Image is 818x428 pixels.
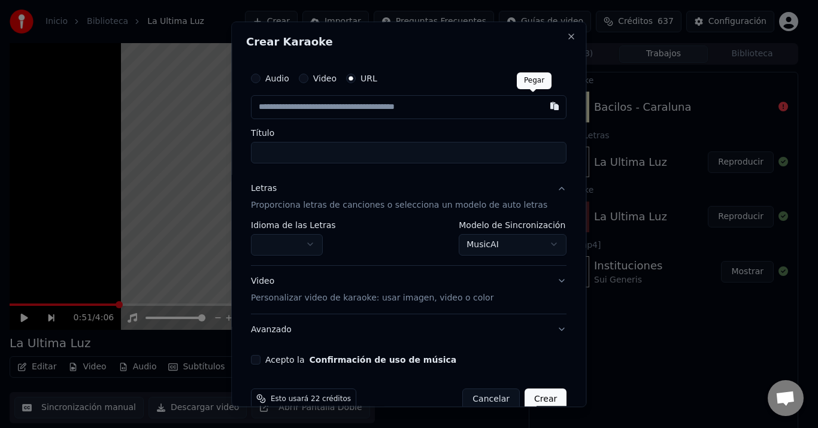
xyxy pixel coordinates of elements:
button: Acepto la [310,356,457,364]
label: URL [360,74,377,83]
label: Modelo de Sincronización [459,221,567,229]
button: VideoPersonalizar video de karaoke: usar imagen, video o color [251,266,566,314]
p: Proporciona letras de canciones o selecciona un modelo de auto letras [251,199,547,211]
label: Audio [265,74,289,83]
button: LetrasProporciona letras de canciones o selecciona un modelo de auto letras [251,173,566,221]
label: Acepto la [265,356,456,364]
h2: Crear Karaoke [246,37,571,47]
button: Cancelar [463,388,520,410]
div: Pegar [517,72,552,89]
div: LetrasProporciona letras de canciones o selecciona un modelo de auto letras [251,221,566,265]
p: Personalizar video de karaoke: usar imagen, video o color [251,292,493,304]
span: Esto usará 22 créditos [271,394,351,404]
button: Avanzado [251,314,566,345]
div: Video [251,275,493,304]
label: Idioma de las Letras [251,221,336,229]
label: Título [251,129,566,137]
div: Letras [251,183,277,195]
button: Crear [525,388,566,410]
label: Video [313,74,337,83]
